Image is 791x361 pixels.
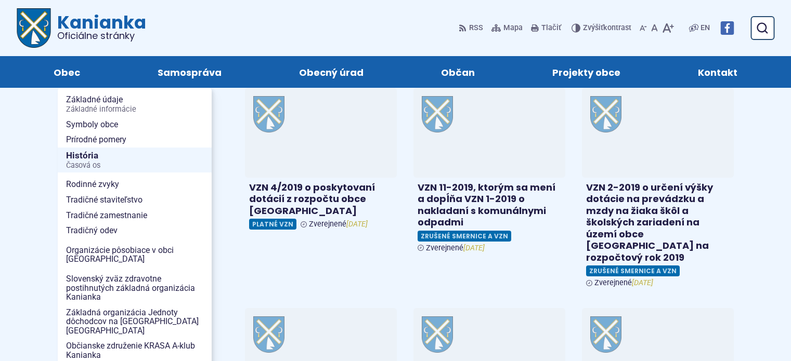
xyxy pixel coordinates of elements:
button: Zväčšiť veľkosť písma [660,17,676,39]
button: Nastaviť pôvodnú veľkosť písma [649,17,660,39]
span: História [66,148,203,173]
span: Tradičný odev [66,223,203,238]
a: Samospráva [129,56,250,88]
a: Obecný úrad [270,56,392,88]
a: Logo Kanianka, prejsť na domovskú stránku. [17,8,146,48]
span: Symboly obce [66,117,203,132]
span: Časová os [66,162,203,170]
a: RSS [459,17,485,39]
em: [DATE] [632,278,653,287]
span: Zvýšiť [583,23,603,32]
span: Základná organizácia Jednoty dôchodcov na [GEOGRAPHIC_DATA] [GEOGRAPHIC_DATA] [66,305,203,339]
a: Základné údajeZákladné informácie [58,92,212,116]
span: Zverejnené [594,278,653,287]
em: [DATE] [346,220,368,229]
span: Oficiálne stránky [57,31,146,41]
span: Kanianka [51,14,146,41]
span: Organizácie pôsobiace v obci [GEOGRAPHIC_DATA] [66,243,203,267]
span: Kontakt [698,56,737,88]
span: Projekty obce [552,56,620,88]
span: Tradičné zamestnanie [66,208,203,223]
span: Rodinné zvyky [66,177,203,192]
a: EN [698,22,712,34]
a: Tradičné zamestnanie [58,208,212,223]
img: Prejsť na domovskú stránku [17,8,51,48]
button: Zvýšiťkontrast [572,17,633,39]
span: EN [701,22,710,34]
a: Projekty obce [524,56,649,88]
h4: VZN 2-2019 o určení výšky dotácie na prevádzku a mzdy na žiaka škôl a školských zariadení na územ... [586,182,730,264]
a: Tradičné staviteľstvo [58,192,212,208]
a: Slovenský zväz zdravotne postihnutých základná organizácia Kanianka [58,271,212,305]
button: Tlačiť [529,17,563,39]
span: Tlačiť [541,24,561,33]
a: Občan [413,56,503,88]
a: Prírodné pomery [58,132,212,148]
span: Tradičné staviteľstvo [66,192,203,208]
span: Základné informácie [66,105,203,114]
a: Symboly obce [58,117,212,132]
a: VZN 4/2019 o poskytovaní dotácií z rozpočtu obce [GEOGRAPHIC_DATA] Platné VZN Zverejnené[DATE] [245,88,397,234]
span: Platné VZN [249,219,296,230]
span: Základné údaje [66,92,203,116]
a: HistóriaČasová os [58,148,212,173]
a: VZN 11-2019, ktorým sa mení a dopĺňa VZN 1-2019 o nakladaní s komunálnymi odpadmi Zrušené smernic... [413,88,565,257]
a: Rodinné zvyky [58,177,212,192]
span: Obecný úrad [299,56,364,88]
span: Samospráva [158,56,222,88]
a: VZN 2-2019 o určení výšky dotácie na prevádzku a mzdy na žiaka škôl a školských zariadení na územ... [582,88,734,291]
em: [DATE] [463,244,485,252]
a: Obec [25,56,108,88]
a: Základná organizácia Jednoty dôchodcov na [GEOGRAPHIC_DATA] [GEOGRAPHIC_DATA] [58,305,212,339]
span: Obec [54,56,80,88]
span: RSS [469,22,483,34]
a: Organizácie pôsobiace v obci [GEOGRAPHIC_DATA] [58,243,212,267]
h4: VZN 4/2019 o poskytovaní dotácií z rozpočtu obce [GEOGRAPHIC_DATA] [249,182,393,217]
span: Prírodné pomery [66,132,203,148]
span: Zverejnené [309,220,368,229]
span: Zrušené smernice a VZN [586,265,680,276]
span: Zrušené smernice a VZN [418,231,511,242]
h4: VZN 11-2019, ktorým sa mení a dopĺňa VZN 1-2019 o nakladaní s komunálnymi odpadmi [418,182,561,229]
img: Prejsť na Facebook stránku [720,21,734,35]
span: Slovenský zväz zdravotne postihnutých základná organizácia Kanianka [66,271,203,305]
a: Tradičný odev [58,223,212,238]
span: Mapa [503,22,523,34]
span: Zverejnené [426,244,485,252]
a: Mapa [489,17,525,39]
a: Kontakt [670,56,766,88]
button: Zmenšiť veľkosť písma [638,17,649,39]
span: kontrast [583,24,631,33]
span: Občan [441,56,475,88]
